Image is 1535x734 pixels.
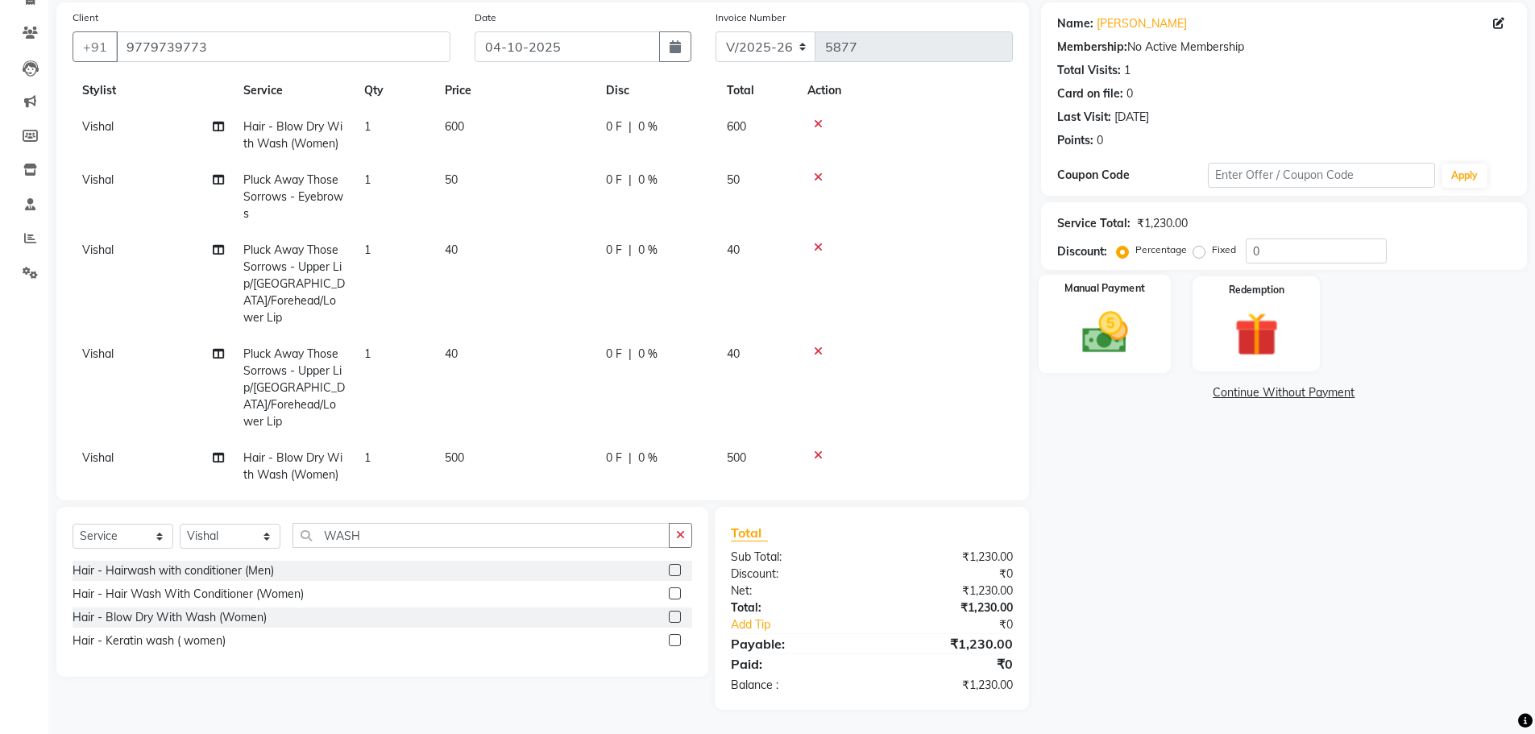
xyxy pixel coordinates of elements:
label: Invoice Number [716,10,786,25]
div: Hair - Keratin wash ( women) [73,632,226,649]
div: Card on file: [1057,85,1123,102]
span: Vishal [82,243,114,257]
div: Discount: [719,566,872,583]
th: Stylist [73,73,234,109]
span: 40 [445,346,458,361]
span: | [629,172,632,189]
div: ₹1,230.00 [872,583,1025,599]
div: No Active Membership [1057,39,1511,56]
span: 0 % [638,346,658,363]
div: ₹1,230.00 [1137,215,1188,232]
span: Vishal [82,450,114,465]
span: 40 [727,243,740,257]
div: Payable: [719,634,872,653]
div: ₹1,230.00 [872,634,1025,653]
span: 600 [727,119,746,134]
div: Discount: [1057,243,1107,260]
div: [DATE] [1114,109,1149,126]
span: Pluck Away Those Sorrows - Upper Lip/[GEOGRAPHIC_DATA]/Forehead/Lower Lip [243,346,345,429]
span: | [629,346,632,363]
div: Paid: [719,654,872,674]
span: Vishal [82,172,114,187]
span: Vishal [82,346,114,361]
span: 1 [364,346,371,361]
span: 40 [445,243,458,257]
span: 1 [364,243,371,257]
a: Continue Without Payment [1044,384,1524,401]
span: 600 [445,119,464,134]
span: Hair - Blow Dry With Wash (Women) [243,119,342,151]
span: 1 [364,119,371,134]
a: [PERSON_NAME] [1097,15,1187,32]
div: 0 [1097,132,1103,149]
span: 0 F [606,346,622,363]
input: Search by Name/Mobile/Email/Code [116,31,450,62]
a: Add Tip [719,616,897,633]
span: 0 F [606,172,622,189]
th: Qty [355,73,435,109]
span: 40 [727,346,740,361]
div: Membership: [1057,39,1127,56]
span: 50 [727,172,740,187]
div: Coupon Code [1057,167,1209,184]
label: Manual Payment [1064,281,1145,297]
span: Total [731,525,768,541]
span: | [629,242,632,259]
div: 0 [1126,85,1133,102]
label: Redemption [1229,283,1284,297]
span: 500 [727,450,746,465]
div: Total: [719,599,872,616]
label: Fixed [1212,243,1236,257]
span: 0 % [638,242,658,259]
span: 0 F [606,242,622,259]
span: 0 % [638,172,658,189]
span: Vishal [82,119,114,134]
button: +91 [73,31,118,62]
span: | [629,450,632,467]
th: Action [798,73,1013,109]
th: Price [435,73,596,109]
span: 0 % [638,118,658,135]
div: Last Visit: [1057,109,1111,126]
span: 0 F [606,450,622,467]
div: ₹0 [872,566,1025,583]
span: 500 [445,450,464,465]
span: 0 F [606,118,622,135]
div: Points: [1057,132,1093,149]
div: Hair - Blow Dry With Wash (Women) [73,609,267,626]
span: Pluck Away Those Sorrows - Upper Lip/[GEOGRAPHIC_DATA]/Forehead/Lower Lip [243,243,345,325]
th: Service [234,73,355,109]
span: | [629,118,632,135]
div: Total Visits: [1057,62,1121,79]
span: 50 [445,172,458,187]
div: ₹1,230.00 [872,549,1025,566]
div: Hair - Hair Wash With Conditioner (Women) [73,586,304,603]
div: Name: [1057,15,1093,32]
div: ₹1,230.00 [872,599,1025,616]
span: 1 [364,172,371,187]
th: Total [717,73,798,109]
div: Net: [719,583,872,599]
input: Search or Scan [292,523,670,548]
div: ₹1,230.00 [872,677,1025,694]
div: Service Total: [1057,215,1131,232]
img: _cash.svg [1068,306,1142,359]
img: _gift.svg [1221,307,1292,362]
th: Disc [596,73,717,109]
div: ₹0 [898,616,1025,633]
div: Balance : [719,677,872,694]
label: Percentage [1135,243,1187,257]
div: Sub Total: [719,549,872,566]
div: ₹0 [872,654,1025,674]
label: Client [73,10,98,25]
span: Hair - Blow Dry With Wash (Women) [243,450,342,482]
span: Pluck Away Those Sorrows - Eyebrows [243,172,343,221]
span: 0 % [638,450,658,467]
div: Hair - Hairwash with conditioner (Men) [73,562,274,579]
label: Date [475,10,496,25]
span: 1 [364,450,371,465]
button: Apply [1442,164,1487,188]
input: Enter Offer / Coupon Code [1208,163,1435,188]
div: 1 [1124,62,1131,79]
